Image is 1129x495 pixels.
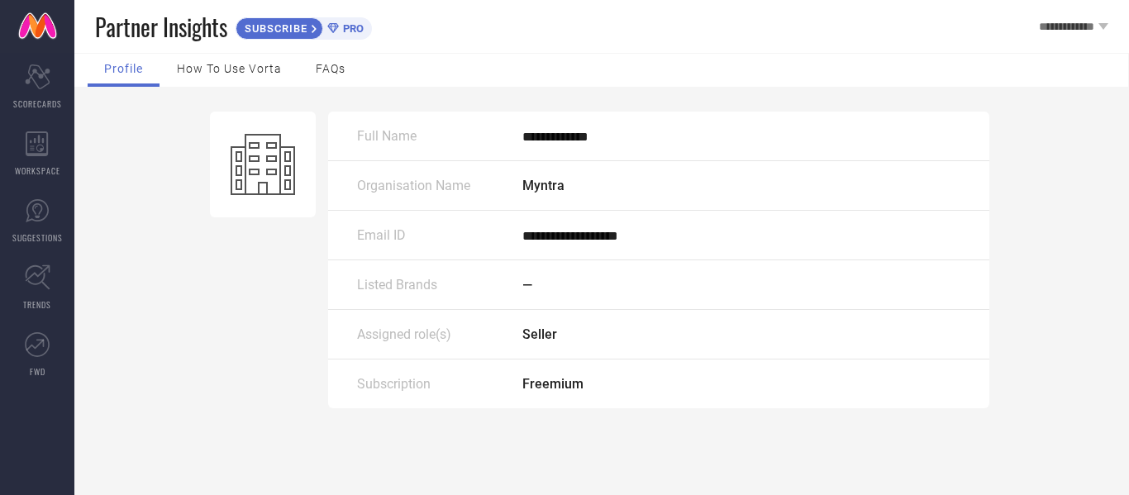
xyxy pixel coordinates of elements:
span: FWD [30,365,45,378]
span: Email ID [357,227,406,243]
span: PRO [339,22,364,35]
span: SUBSCRIBE [236,22,312,35]
span: How to use Vorta [177,62,282,75]
span: SUGGESTIONS [12,231,63,244]
span: Organisation Name [357,178,470,193]
span: Profile [104,62,143,75]
span: WORKSPACE [15,164,60,177]
span: Seller [522,326,557,342]
span: SCORECARDS [13,98,62,110]
span: Subscription [357,376,431,392]
a: SUBSCRIBEPRO [236,13,372,40]
span: TRENDS [23,298,51,311]
span: — [522,277,532,293]
span: FAQs [316,62,345,75]
span: Myntra [522,178,564,193]
span: Assigned role(s) [357,326,451,342]
span: Freemium [522,376,584,392]
span: Full Name [357,128,417,144]
span: Partner Insights [95,10,227,44]
span: Listed Brands [357,277,437,293]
